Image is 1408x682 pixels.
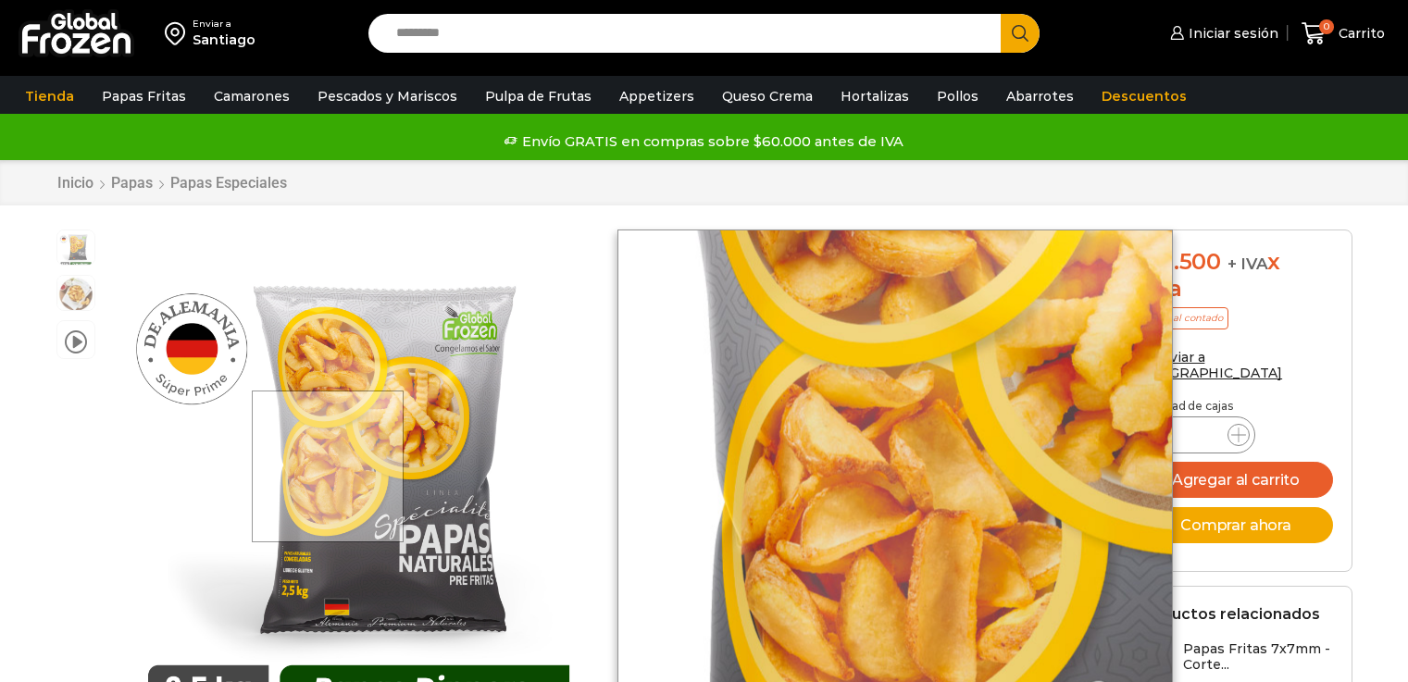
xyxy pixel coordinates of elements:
[1334,24,1385,43] span: Carrito
[193,31,255,49] div: Santiago
[1227,254,1268,273] span: + IVA
[831,79,918,114] a: Hortalizas
[476,79,601,114] a: Pulpa de Frutas
[165,18,193,49] img: address-field-icon.svg
[56,174,288,192] nav: Breadcrumb
[1135,307,1228,329] p: Precio al contado
[57,276,94,313] span: fto-4
[1297,12,1389,56] a: 0 Carrito
[193,18,255,31] div: Enviar a
[57,230,94,267] span: dippers
[1135,462,1333,498] button: Agregar al carrito
[1135,248,1221,275] bdi: 25.500
[1135,507,1333,543] button: Comprar ahora
[1165,15,1278,52] a: Iniciar sesión
[1135,349,1283,381] a: Enviar a [GEOGRAPHIC_DATA]
[205,79,299,114] a: Camarones
[1001,14,1040,53] button: Search button
[93,79,195,114] a: Papas Fritas
[169,174,288,192] a: Papas Especiales
[713,79,822,114] a: Queso Crema
[16,79,83,114] a: Tienda
[610,79,704,114] a: Appetizers
[1135,605,1320,623] h2: Productos relacionados
[928,79,988,114] a: Pollos
[1183,641,1333,673] h3: Papas Fritas 7x7mm - Corte...
[1135,641,1333,681] a: Papas Fritas 7x7mm - Corte...
[1092,79,1196,114] a: Descuentos
[1135,249,1333,303] div: x caja
[1177,422,1213,448] input: Product quantity
[1184,24,1278,43] span: Iniciar sesión
[110,174,154,192] a: Papas
[997,79,1083,114] a: Abarrotes
[1319,19,1334,34] span: 0
[308,79,467,114] a: Pescados y Mariscos
[56,174,94,192] a: Inicio
[1135,400,1333,413] p: Cantidad de cajas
